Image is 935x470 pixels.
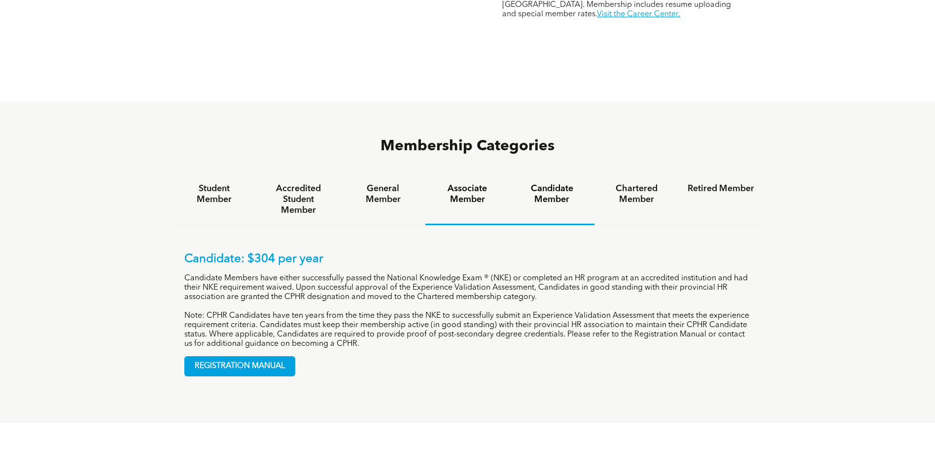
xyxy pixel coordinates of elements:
h4: Retired Member [688,183,754,194]
span: REGISTRATION MANUAL [185,357,295,376]
h4: Accredited Student Member [265,183,332,216]
a: Visit the Career Center. [597,10,680,18]
h4: Student Member [181,183,247,205]
p: Candidate Members have either successfully passed the National Knowledge Exam ® (NKE) or complete... [184,274,751,302]
h4: Chartered Member [603,183,670,205]
h4: General Member [349,183,416,205]
span: Membership Categories [381,139,554,154]
h4: Candidate Member [519,183,585,205]
p: Note: CPHR Candidates have ten years from the time they pass the NKE to successfully submit an Ex... [184,311,751,349]
a: REGISTRATION MANUAL [184,356,295,376]
p: Candidate: $304 per year [184,252,751,267]
h4: Associate Member [434,183,501,205]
